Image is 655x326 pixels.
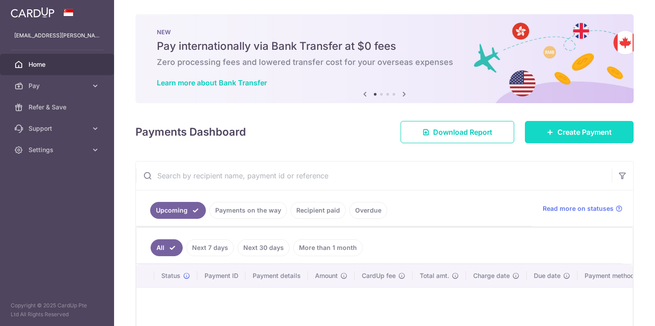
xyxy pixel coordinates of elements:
span: Download Report [433,127,492,137]
h6: Zero processing fees and lowered transfer cost for your overseas expenses [157,57,612,68]
th: Payment ID [197,264,246,287]
img: Bank transfer banner [135,14,634,103]
th: Payment details [246,264,308,287]
p: NEW [157,28,612,36]
a: Next 7 days [186,239,234,256]
span: Status [161,271,180,280]
span: Total amt. [420,271,449,280]
a: More than 1 month [293,239,363,256]
span: Read more on statuses [543,204,614,213]
a: All [151,239,183,256]
a: Upcoming [150,202,206,219]
span: Charge date [473,271,510,280]
a: Learn more about Bank Transfer [157,78,267,87]
span: Amount [315,271,338,280]
span: Due date [534,271,561,280]
span: Settings [29,145,87,154]
a: Overdue [349,202,387,219]
span: Refer & Save [29,103,87,112]
h5: Pay internationally via Bank Transfer at $0 fees [157,39,612,53]
a: Payments on the way [209,202,287,219]
th: Payment method [577,264,645,287]
span: Home [29,60,87,69]
span: Pay [29,81,87,90]
a: Recipient paid [291,202,346,219]
span: Create Payment [557,127,612,137]
p: [EMAIL_ADDRESS][PERSON_NAME][DOMAIN_NAME] [14,31,100,40]
span: CardUp fee [362,271,396,280]
a: Download Report [401,121,514,143]
a: Create Payment [525,121,634,143]
h4: Payments Dashboard [135,124,246,140]
input: Search by recipient name, payment id or reference [136,161,612,190]
a: Next 30 days [237,239,290,256]
a: Read more on statuses [543,204,622,213]
img: CardUp [11,7,54,18]
span: Support [29,124,87,133]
